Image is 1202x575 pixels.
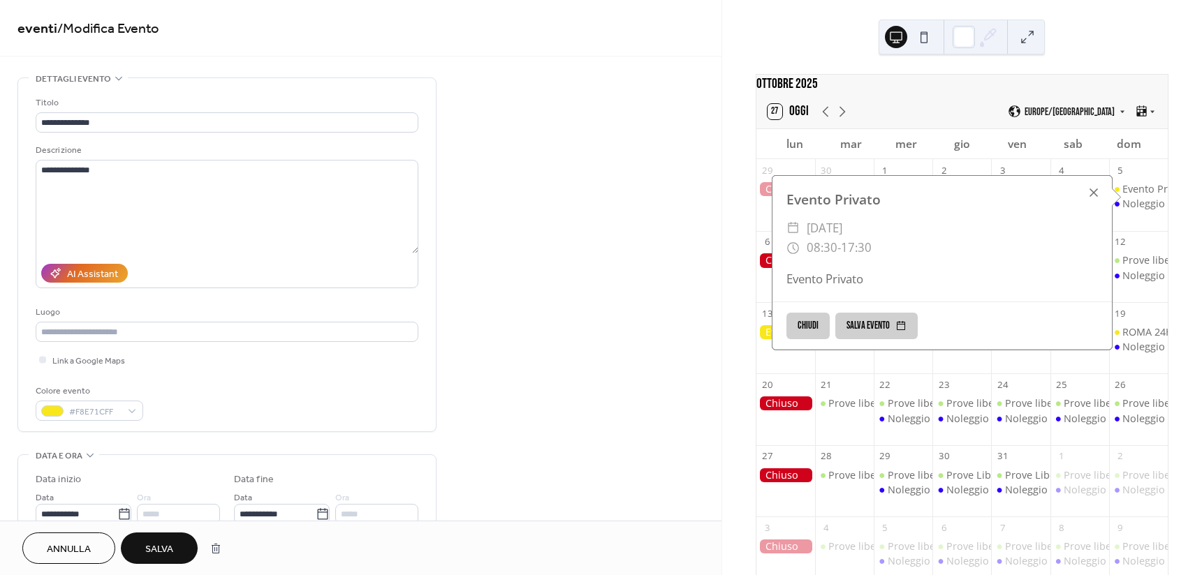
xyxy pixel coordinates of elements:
div: Noleggio kart [1064,483,1128,497]
div: Noleggio kart [1109,554,1168,568]
span: Dettagli evento [36,72,111,87]
button: Annulla [22,532,115,564]
div: Noleggio kart [888,554,952,568]
div: 13 [761,307,774,320]
div: 28 [820,450,833,463]
div: Prove libere [888,539,945,553]
div: 29 [761,164,774,177]
div: Data fine [234,472,274,487]
div: sab [1046,129,1101,159]
div: Noleggio kart [1109,412,1168,426]
div: mar [823,129,879,159]
div: Chiuso [756,539,815,553]
span: Ora [335,491,349,505]
div: Noleggio kart [1050,483,1109,497]
div: 4 [820,521,833,534]
div: Data inizio [36,472,81,487]
div: Noleggio kart [991,412,1050,426]
a: eventi [17,15,57,43]
button: Salva evento [835,313,918,339]
div: Chiuso [756,253,815,267]
span: Link a Google Maps [52,354,125,368]
div: Noleggio kart [946,412,1011,426]
div: Noleggio kart [874,412,932,426]
div: Noleggio kart [1050,554,1109,568]
button: Chiudi [786,313,830,339]
div: Noleggio kart [1122,197,1187,211]
span: #F8E71CFF [69,405,121,419]
span: Data [234,491,252,505]
span: - [837,238,841,258]
div: Noleggio kart [1109,197,1168,211]
div: 30 [820,164,833,177]
div: ​ [786,238,800,258]
div: Prove Libere [991,468,1050,482]
div: Prove libere [1109,468,1168,482]
div: Titolo [36,96,416,110]
div: 31 [997,450,1009,463]
div: 8 [1055,521,1068,534]
div: 6 [937,521,950,534]
div: Noleggio kart [1122,412,1187,426]
div: Prove libere [1050,468,1109,482]
span: Salva [145,542,173,557]
div: AI Assistant [67,267,118,282]
div: Prove libere [1064,539,1121,553]
div: Noleggio kart [932,412,991,426]
div: 29 [879,450,891,463]
div: Prove libere [874,396,932,410]
div: 1 [879,164,891,177]
div: Prove libere [828,539,886,553]
div: Noleggio kart [991,483,1050,497]
div: Prove libere [815,468,874,482]
div: 2 [1114,450,1127,463]
div: Noleggio kart [1005,554,1069,568]
div: Descrizione [36,143,416,158]
div: Chiuso [756,468,815,482]
div: Prove libere [1064,468,1121,482]
div: 22 [879,379,891,391]
div: dom [1101,129,1157,159]
div: Noleggio kart [1064,554,1128,568]
div: 30 [937,450,950,463]
div: Prove libere [828,468,886,482]
button: AI Assistant [41,264,128,283]
div: Evento Privato [1109,182,1168,196]
div: Prove libere [828,396,886,410]
button: Salva [121,532,198,564]
div: Prove libere [874,468,932,482]
div: Noleggio kart [946,554,1011,568]
div: Noleggio kart [1122,340,1187,354]
div: Evento Privato [1122,182,1191,196]
div: 3 [997,164,1009,177]
div: 21 [820,379,833,391]
div: Prove libere [1122,468,1180,482]
div: Prove libere [1005,396,1062,410]
div: Prove libere [1109,396,1168,410]
div: ottobre 2025 [756,75,1168,95]
span: Data [36,491,54,505]
span: Ora [137,491,151,505]
div: gio [934,129,990,159]
div: Prove libere [991,396,1050,410]
div: 4 [1055,164,1068,177]
div: Prove libere [946,539,1004,553]
div: Noleggio kart [874,483,932,497]
button: 27Oggi [763,100,814,123]
div: 7 [997,521,1009,534]
div: Prove libere [1109,539,1168,553]
div: Noleggio kart [1109,269,1168,283]
span: Data e ora [36,449,82,463]
div: Noleggio kart [1005,483,1069,497]
div: Noleggio kart [1122,483,1187,497]
div: Prove libere [946,396,1004,410]
div: Noleggio kart [888,412,952,426]
div: 6 [761,236,774,248]
div: Noleggio kart [888,483,952,497]
div: Prove libere [1122,396,1180,410]
div: Prove libere [1064,396,1121,410]
div: Noleggio kart [932,483,991,497]
div: 3 [761,521,774,534]
span: [DATE] [807,218,842,239]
